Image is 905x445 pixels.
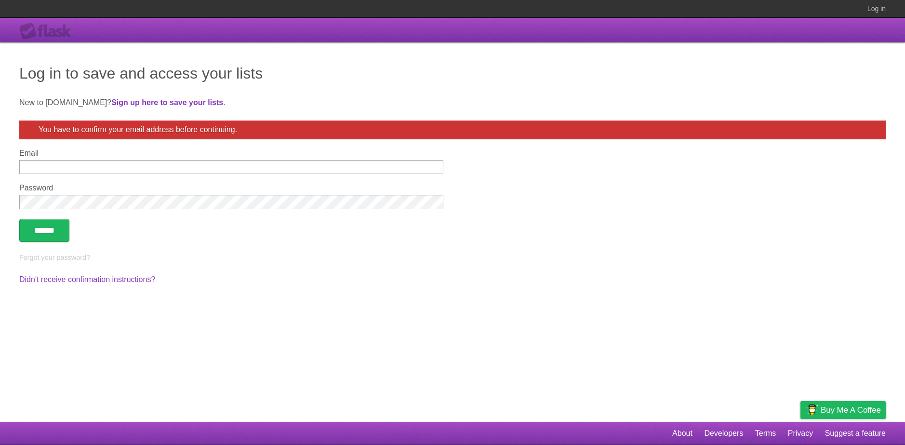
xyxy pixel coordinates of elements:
[19,23,77,40] div: Flask
[800,401,886,419] a: Buy me a coffee
[788,424,813,443] a: Privacy
[19,254,90,261] a: Forgot your password?
[19,149,443,158] label: Email
[19,97,886,108] p: New to [DOMAIN_NAME]? .
[111,98,223,107] a: Sign up here to save your lists
[19,275,155,283] a: Didn't receive confirmation instructions?
[672,424,692,443] a: About
[19,121,886,139] div: You have to confirm your email address before continuing.
[755,424,776,443] a: Terms
[704,424,743,443] a: Developers
[19,62,886,85] h1: Log in to save and access your lists
[805,402,818,418] img: Buy me a coffee
[825,424,886,443] a: Suggest a feature
[821,402,881,418] span: Buy me a coffee
[19,184,443,192] label: Password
